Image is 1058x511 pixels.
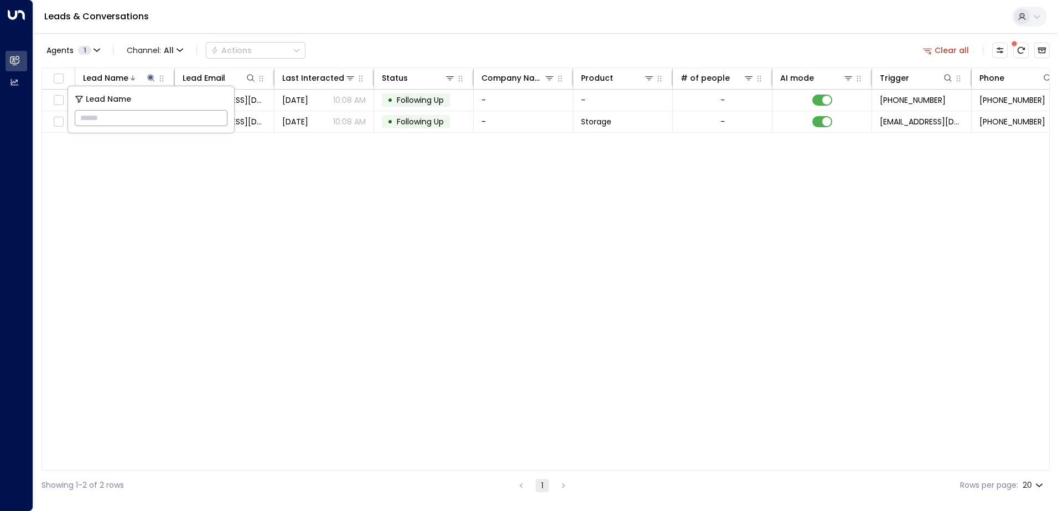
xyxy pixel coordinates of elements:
span: Oct 13, 2025 [282,116,308,127]
p: 10:08 AM [333,116,366,127]
nav: pagination navigation [514,478,571,492]
span: +441483898117 [880,95,946,106]
a: Leads & Conversations [44,10,149,23]
button: Channel:All [122,43,188,58]
div: Trigger [880,71,909,85]
span: Toggle select row [51,115,65,129]
span: Storage [581,116,611,127]
button: Clear all [919,43,974,58]
span: There are new threads available. Refresh the grid to view the latest updates. [1013,43,1029,58]
td: - [573,90,673,111]
span: +441483898117 [979,95,1045,106]
div: Lead Email [183,71,225,85]
span: All [164,46,174,55]
td: - [474,90,573,111]
div: - [720,116,725,127]
div: AI mode [780,71,814,85]
div: 20 [1023,477,1045,493]
span: Toggle select all [51,72,65,86]
span: Toggle select row [51,93,65,107]
div: Showing 1-2 of 2 rows [42,479,124,491]
span: 1 [78,46,91,55]
p: 10:08 AM [333,95,366,106]
span: Agents [46,46,74,54]
span: Lead Name [86,93,131,106]
button: page 1 [536,479,549,492]
div: AI mode [780,71,854,85]
div: Last Interacted [282,71,344,85]
td: - [474,111,573,132]
span: Following Up [397,95,444,106]
div: # of people [681,71,754,85]
div: Product [581,71,655,85]
div: Product [581,71,613,85]
button: Archived Leads [1034,43,1050,58]
span: Oct 11, 2025 [282,95,308,106]
span: leads@space-station.co.uk [880,116,963,127]
div: Last Interacted [282,71,356,85]
label: Rows per page: [960,479,1018,491]
div: Status [382,71,455,85]
span: Following Up [397,116,444,127]
span: +441483898117 [979,116,1045,127]
div: Phone [979,71,1053,85]
button: Agents1 [42,43,104,58]
div: Status [382,71,408,85]
div: Company Name [481,71,555,85]
div: Phone [979,71,1004,85]
div: Trigger [880,71,953,85]
div: Actions [211,45,252,55]
div: Lead Email [183,71,256,85]
div: - [720,95,725,106]
button: Customize [992,43,1008,58]
div: • [387,91,393,109]
div: Lead Name [83,71,128,85]
div: Button group with a nested menu [206,42,305,59]
div: Company Name [481,71,544,85]
span: Channel: [122,43,188,58]
button: Actions [206,42,305,59]
div: # of people [681,71,730,85]
div: Lead Name [83,71,157,85]
div: • [387,112,393,131]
